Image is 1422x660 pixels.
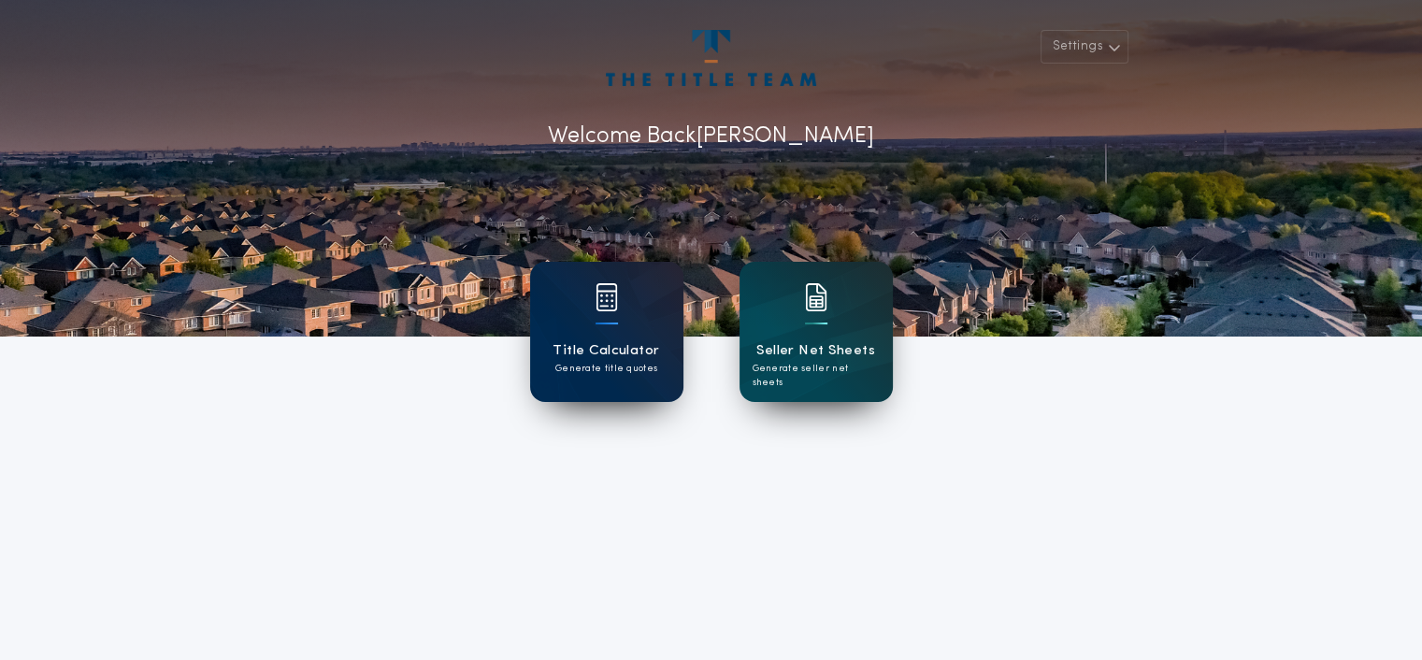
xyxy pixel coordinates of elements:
h1: Seller Net Sheets [756,340,875,362]
p: Generate title quotes [555,362,657,376]
p: Welcome Back [PERSON_NAME] [548,120,874,153]
button: Settings [1041,30,1128,64]
a: card iconTitle CalculatorGenerate title quotes [530,262,683,402]
h1: Title Calculator [553,340,659,362]
p: Generate seller net sheets [753,362,880,390]
img: card icon [596,283,618,311]
img: account-logo [606,30,815,86]
a: card iconSeller Net SheetsGenerate seller net sheets [740,262,893,402]
img: card icon [805,283,827,311]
